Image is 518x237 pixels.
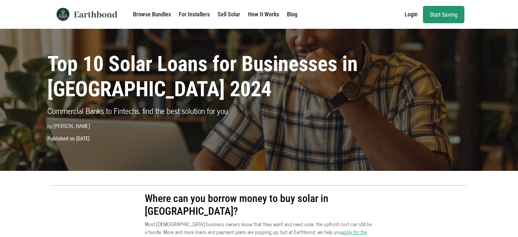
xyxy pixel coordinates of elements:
p: Published on [DATE] [43,135,475,143]
a: Sell Solar [218,8,240,21]
a: Start Saving [423,6,464,23]
a: Browse Bundles [133,8,171,21]
h2: Where can you borrow money to buy solar in [GEOGRAPHIC_DATA]? [145,186,374,217]
h1: Top 10 Solar Loans for Businesses in [GEOGRAPHIC_DATA] 2024 [47,52,363,102]
a: Earthbond icon logo Earthbond text logo [54,3,117,26]
a: For Installers [179,8,210,21]
img: Earthbond text logo [74,11,117,18]
a: How It Works [248,8,279,21]
p: by [PERSON_NAME] [47,122,363,130]
a: Login [405,8,418,21]
p: Commercial Banks to Fintechs, find the best solution for you [47,105,363,117]
img: Earthbond icon logo [54,8,72,21]
a: Blog [287,8,297,21]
